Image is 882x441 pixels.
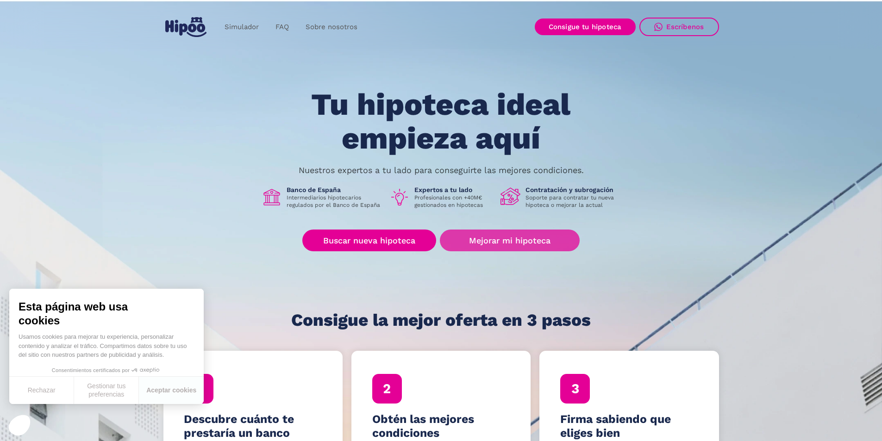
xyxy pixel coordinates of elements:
a: FAQ [267,18,297,36]
h1: Consigue la mejor oferta en 3 pasos [291,311,591,329]
h1: Contratación y subrogación [525,186,621,194]
a: Consigue tu hipoteca [535,19,636,35]
a: Mejorar mi hipoteca [440,230,579,251]
h1: Banco de España [287,186,382,194]
h4: Firma sabiendo que eliges bien [560,412,698,440]
h1: Expertos a tu lado [414,186,493,194]
h4: Descubre cuánto te prestaría un banco [184,412,322,440]
div: Escríbenos [666,23,704,31]
a: home [163,13,209,41]
a: Escríbenos [639,18,719,36]
p: Nuestros expertos a tu lado para conseguirte las mejores condiciones. [299,167,584,174]
h1: Tu hipoteca ideal empieza aquí [265,88,616,155]
a: Sobre nosotros [297,18,366,36]
a: Buscar nueva hipoteca [302,230,436,251]
p: Soporte para contratar tu nueva hipoteca o mejorar la actual [525,194,621,209]
p: Intermediarios hipotecarios regulados por el Banco de España [287,194,382,209]
p: Profesionales con +40M€ gestionados en hipotecas [414,194,493,209]
a: Simulador [216,18,267,36]
h4: Obtén las mejores condiciones [372,412,510,440]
